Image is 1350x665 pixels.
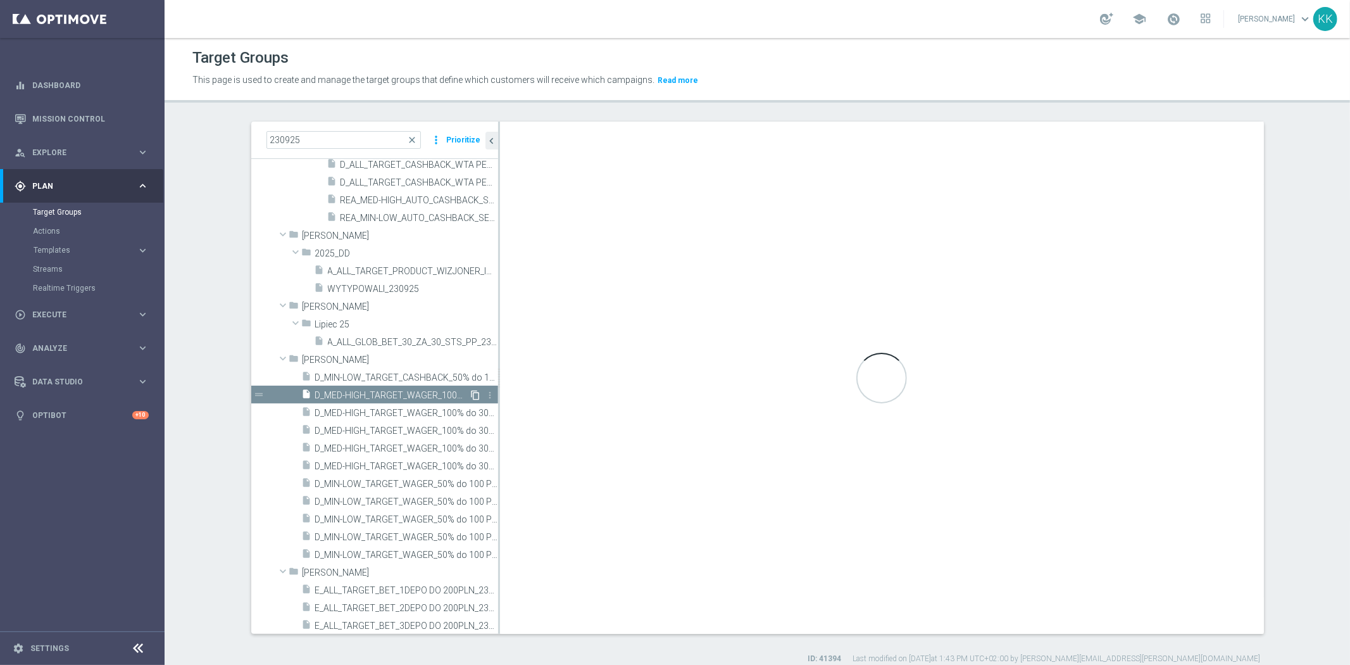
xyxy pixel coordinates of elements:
i: insert_drive_file [302,602,312,616]
span: D_MIN-LOW_TARGET_WAGER_50% do 100 PLN_PTLW_230925_2 [315,497,498,507]
button: Mission Control [14,114,149,124]
a: Settings [30,645,69,652]
span: school [1132,12,1146,26]
span: D_MIN-LOW_TARGET_WAGER_50% do 100 PLN_PTLW_230925_PUSH [315,514,498,525]
i: insert_drive_file [302,495,312,510]
span: Dagmara D. [303,231,498,241]
span: D_MED-HIGH_TARGET_WAGER_100% do 300 PLN_PTLW_230925 [315,390,470,401]
i: insert_drive_file [302,389,312,403]
button: equalizer Dashboard [14,80,149,91]
span: Execute [32,311,137,319]
span: D_MIN-LOW_TARGET_WAGER_50% do 100 PLN_PTLW_230925 [315,479,498,490]
span: E_ALL_TARGET_BET_2DEPO DO 200PLN_230925 [315,603,498,614]
i: insert_drive_file [315,282,325,297]
i: insert_drive_file [302,407,312,421]
span: REA_MED-HIGH_AUTO_CASHBACK_SEMI 50% do 300 PLN push_230925 [341,195,498,206]
i: keyboard_arrow_right [137,308,149,320]
div: Execute [15,309,137,320]
span: A_ALL_GLOB_BET_30_ZA_30_STS_PP_230925_PW [328,337,498,348]
span: Explore [32,149,137,156]
button: Data Studio keyboard_arrow_right [14,377,149,387]
i: insert_drive_file [302,371,312,386]
button: Templates keyboard_arrow_right [33,245,149,255]
i: insert_drive_file [302,584,312,598]
div: Dashboard [15,68,149,102]
div: Optibot [15,398,149,432]
a: Target Groups [33,207,132,217]
span: D_ALL_TARGET_CASHBACK_WTA PEKIN 50% do 300 PLN blokada_230925 [341,160,498,170]
span: A_ALL_TARGET_PRODUCT_WIZJONER_INAPP_230925 [328,266,498,277]
div: gps_fixed Plan keyboard_arrow_right [14,181,149,191]
div: Analyze [15,343,137,354]
div: Actions [33,222,163,241]
div: Templates [33,241,163,260]
button: track_changes Analyze keyboard_arrow_right [14,343,149,353]
span: Plan [32,182,137,190]
span: E_ALL_TARGET_BET_3DEPO DO 200PLN_230925 [315,621,498,631]
a: [PERSON_NAME]keyboard_arrow_down [1237,9,1313,28]
span: WYTYPOWALI_230925 [328,284,498,294]
a: Streams [33,264,132,274]
i: keyboard_arrow_right [137,180,149,192]
i: folder [302,247,312,262]
span: D_ALL_TARGET_CASHBACK_WTA PEKIN 50% do 300 PLN_230925 [341,177,498,188]
button: play_circle_outline Execute keyboard_arrow_right [14,310,149,320]
i: play_circle_outline [15,309,26,320]
i: keyboard_arrow_right [137,342,149,354]
span: D_MED-HIGH_TARGET_WAGER_100% do 300 PLN_PTLW_230925_PUSH2 [315,443,498,454]
i: lightbulb [15,410,26,421]
span: This page is used to create and manage the target groups that define which customers will receive... [192,75,654,85]
div: Streams [33,260,163,279]
i: insert_drive_file [327,212,337,226]
i: more_vert [485,390,496,400]
div: Plan [15,180,137,192]
div: KK [1313,7,1337,31]
i: insert_drive_file [327,194,337,208]
i: insert_drive_file [302,460,312,474]
i: folder [289,229,299,244]
i: insert_drive_file [302,531,312,545]
button: person_search Explore keyboard_arrow_right [14,148,149,158]
span: Tomasz K. [303,567,498,578]
i: keyboard_arrow_right [137,244,149,256]
a: Actions [33,226,132,236]
div: Realtime Triggers [33,279,163,298]
input: Quick find group or folder [266,131,421,149]
button: lightbulb Optibot +10 [14,410,149,421]
span: Templates [34,246,124,254]
span: 2025_DD [315,248,498,259]
i: person_search [15,147,26,158]
i: track_changes [15,343,26,354]
i: insert_drive_file [315,265,325,279]
div: +10 [132,411,149,419]
h1: Target Groups [192,49,289,67]
div: Data Studio [15,376,137,388]
span: D_MIN-LOW_TARGET_WAGER_50% do 100 PLN_PTLW_230925_SMS [315,550,498,560]
span: REA_MIN-LOW_AUTO_CASHBACK_SEMI 50% do 100 PLN push_230925 [341,213,498,224]
i: insert_drive_file [302,478,312,492]
i: insert_drive_file [302,548,312,563]
span: keyboard_arrow_down [1298,12,1312,26]
span: Analyze [32,345,137,352]
span: D_MED-HIGH_TARGET_WAGER_100% do 300 PLN_PTLW_230925_2 [315,408,498,419]
a: Realtime Triggers [33,283,132,293]
span: D_MED-HIGH_TARGET_WAGER_100% do 300 PLN_PTLW_230925_PUSH [315,426,498,436]
i: folder [302,318,312,332]
span: Kasia K. [303,355,498,365]
i: insert_drive_file [302,619,312,634]
i: insert_drive_file [315,336,325,350]
span: Data Studio [32,378,137,386]
span: D_MED-HIGH_TARGET_WAGER_100% do 300 PLN_PTLW_230925_SMS [315,461,498,472]
span: Dawid K. [303,301,498,312]
i: insert_drive_file [302,424,312,439]
i: keyboard_arrow_right [137,146,149,158]
div: Explore [15,147,137,158]
a: Dashboard [32,68,149,102]
i: settings [13,643,24,654]
label: Last modified on [DATE] at 1:43 PM UTC+02:00 by [PERSON_NAME][EMAIL_ADDRESS][PERSON_NAME][DOMAIN_... [853,654,1261,664]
